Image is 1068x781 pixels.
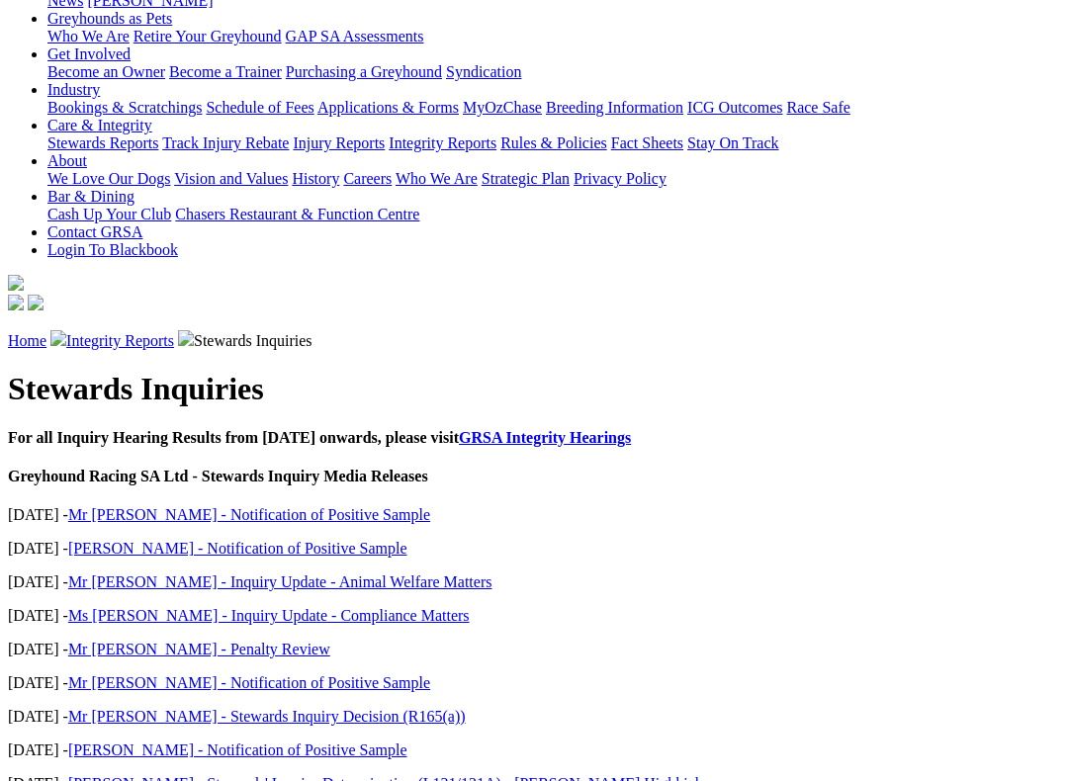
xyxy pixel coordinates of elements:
b: For all Inquiry Hearing Results from [DATE] onwards, please visit [8,429,631,446]
a: Ms [PERSON_NAME] - Inquiry Update - Compliance Matters [68,607,470,624]
a: History [292,170,339,187]
a: Care & Integrity [47,117,152,133]
div: Care & Integrity [47,134,1060,152]
a: Get Involved [47,45,131,62]
a: Bar & Dining [47,188,134,205]
a: Chasers Restaurant & Function Centre [175,206,419,222]
a: Who We Are [47,28,130,44]
p: [DATE] - [8,674,1060,692]
a: Integrity Reports [66,332,174,349]
a: Industry [47,81,100,98]
a: Mr [PERSON_NAME] - Stewards Inquiry Decision (R165(a)) [68,708,466,725]
img: logo-grsa-white.png [8,275,24,291]
div: About [47,170,1060,188]
a: [PERSON_NAME] - Notification of Positive Sample [68,540,407,557]
img: facebook.svg [8,295,24,310]
a: Cash Up Your Club [47,206,171,222]
img: chevron-right.svg [50,330,66,346]
a: Race Safe [786,99,849,116]
a: GRSA Integrity Hearings [459,429,631,446]
a: Bookings & Scratchings [47,99,202,116]
a: Privacy Policy [574,170,667,187]
img: twitter.svg [28,295,44,310]
p: [DATE] - [8,641,1060,658]
p: [DATE] - [8,506,1060,524]
a: MyOzChase [463,99,542,116]
a: Track Injury Rebate [162,134,289,151]
p: [DATE] - [8,540,1060,558]
a: [PERSON_NAME] - Notification of Positive Sample [68,741,407,758]
a: Retire Your Greyhound [133,28,282,44]
a: Who We Are [396,170,478,187]
a: Syndication [446,63,521,80]
div: Bar & Dining [47,206,1060,223]
a: Stewards Reports [47,134,158,151]
a: Purchasing a Greyhound [286,63,442,80]
a: We Love Our Dogs [47,170,170,187]
a: Careers [343,170,392,187]
h1: Stewards Inquiries [8,371,1060,407]
div: Greyhounds as Pets [47,28,1060,45]
a: Become a Trainer [169,63,282,80]
a: Mr [PERSON_NAME] - Notification of Positive Sample [68,674,430,691]
img: chevron-right.svg [178,330,194,346]
a: Strategic Plan [482,170,570,187]
a: Contact GRSA [47,223,142,240]
a: Stay On Track [687,134,778,151]
a: Breeding Information [546,99,683,116]
a: About [47,152,87,169]
a: Become an Owner [47,63,165,80]
a: Schedule of Fees [206,99,313,116]
a: Vision and Values [174,170,288,187]
a: Rules & Policies [500,134,607,151]
p: Stewards Inquiries [8,330,1060,350]
a: GAP SA Assessments [286,28,424,44]
p: [DATE] - [8,741,1060,759]
p: [DATE] - [8,607,1060,625]
div: Industry [47,99,1060,117]
a: Fact Sheets [611,134,683,151]
a: Mr [PERSON_NAME] - Penalty Review [68,641,330,657]
a: Greyhounds as Pets [47,10,172,27]
a: Mr [PERSON_NAME] - Inquiry Update - Animal Welfare Matters [68,573,492,590]
a: Login To Blackbook [47,241,178,258]
a: Home [8,332,46,349]
a: Integrity Reports [389,134,496,151]
a: Mr [PERSON_NAME] - Notification of Positive Sample [68,506,430,523]
h4: Greyhound Racing SA Ltd - Stewards Inquiry Media Releases [8,468,1060,485]
a: Applications & Forms [317,99,459,116]
a: Injury Reports [293,134,385,151]
p: [DATE] - [8,708,1060,726]
p: [DATE] - [8,573,1060,591]
div: Get Involved [47,63,1060,81]
a: ICG Outcomes [687,99,782,116]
